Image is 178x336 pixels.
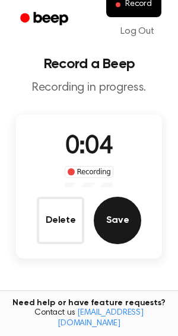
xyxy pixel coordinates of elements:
h1: Record a Beep [9,57,169,71]
span: Contact us [7,308,171,329]
a: Log Out [109,17,166,46]
button: Save Audio Record [94,197,141,244]
div: Recording [65,166,114,178]
p: Recording in progress. [9,81,169,95]
span: 0:04 [65,135,113,159]
a: [EMAIL_ADDRESS][DOMAIN_NAME] [58,309,144,328]
button: Delete Audio Record [37,197,84,244]
a: Beep [12,8,79,31]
